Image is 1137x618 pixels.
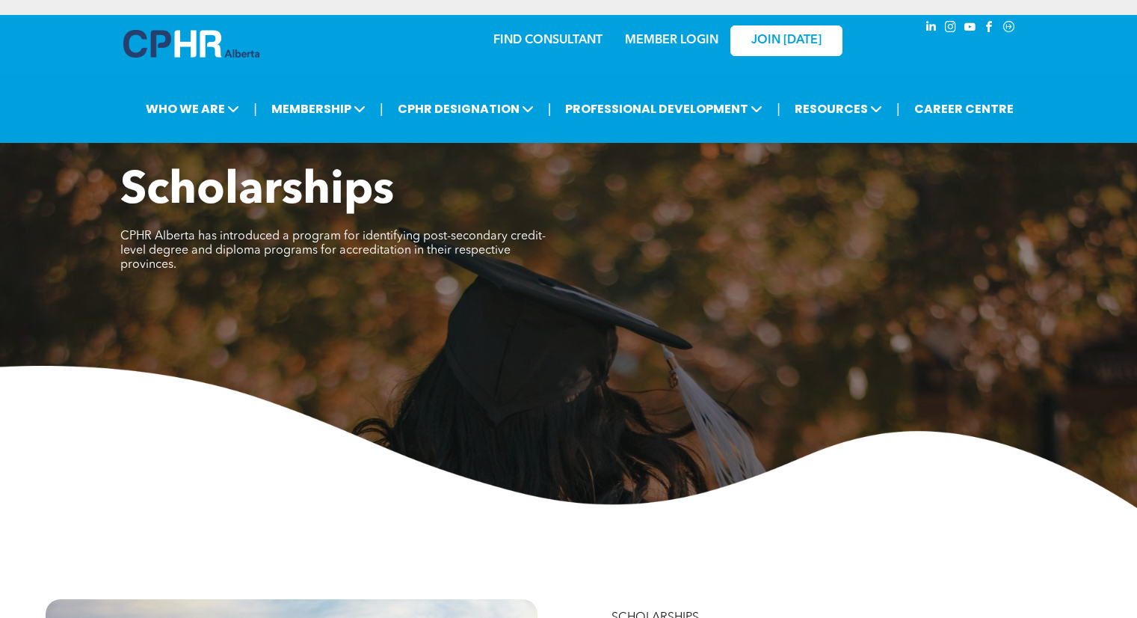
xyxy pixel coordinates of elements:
a: linkedin [923,19,940,39]
a: CAREER CENTRE [910,95,1018,123]
li: | [380,94,383,124]
li: | [548,94,552,124]
a: MEMBER LOGIN [625,34,718,46]
img: A blue and white logo for cp alberta [123,30,259,58]
span: CPHR DESIGNATION [393,95,538,123]
a: Social network [1001,19,1017,39]
span: RESOURCES [790,95,887,123]
a: FIND CONSULTANT [493,34,603,46]
a: youtube [962,19,979,39]
span: JOIN [DATE] [751,34,822,48]
span: PROFESSIONAL DEVELOPMENT [561,95,767,123]
li: | [253,94,257,124]
a: facebook [982,19,998,39]
a: instagram [943,19,959,39]
span: MEMBERSHIP [267,95,370,123]
span: CPHR Alberta has introduced a program for identifying post-secondary credit-level degree and dipl... [120,230,546,271]
a: JOIN [DATE] [730,25,842,56]
li: | [777,94,780,124]
span: WHO WE ARE [141,95,244,123]
li: | [896,94,900,124]
span: Scholarships [120,169,394,214]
